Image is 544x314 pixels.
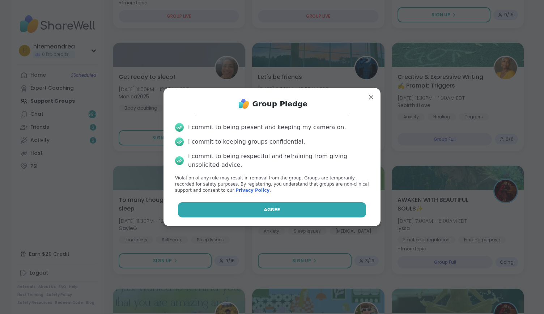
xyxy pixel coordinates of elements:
[264,207,280,213] span: Agree
[188,123,346,132] div: I commit to being present and keeping my camera on.
[178,202,366,217] button: Agree
[188,137,305,146] div: I commit to keeping groups confidential.
[252,99,308,109] h1: Group Pledge
[175,175,369,193] p: Violation of any rule may result in removal from the group. Groups are temporarily recorded for s...
[235,188,269,193] a: Privacy Policy
[237,97,251,111] img: ShareWell Logo
[188,152,369,169] div: I commit to being respectful and refraining from giving unsolicited advice.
